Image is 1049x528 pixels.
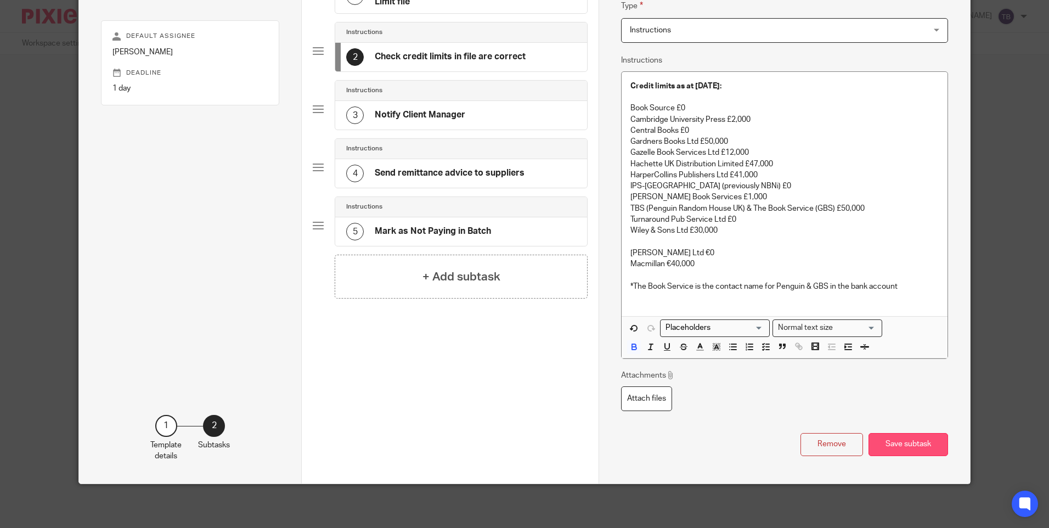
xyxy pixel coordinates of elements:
[346,144,382,153] h4: Instructions
[630,181,938,192] p: IPS-[GEOGRAPHIC_DATA] (previously NBNi) £0
[630,225,938,236] p: Wiley & Sons Ltd £30,000
[630,281,938,292] p: *The Book Service is the contact name for Penguin & GBS in the bank account
[346,203,382,211] h4: Instructions
[621,55,662,66] label: Instructions
[630,82,721,90] strong: Credit limits as at [DATE]:
[346,48,364,66] div: 2
[112,83,268,94] p: 1 day
[621,370,674,381] p: Attachments
[150,440,182,462] p: Template details
[630,26,671,34] span: Instructions
[630,159,938,170] p: Hachette UK Distribution Limited £47,000
[630,192,938,203] p: [PERSON_NAME] Book Services £1,000
[155,415,177,437] div: 1
[630,259,938,269] p: Macmillan €40,000
[375,167,524,179] h4: Send remittance advice to suppliers
[346,106,364,124] div: 3
[346,86,382,95] h4: Instructions
[346,223,364,240] div: 5
[112,32,268,41] p: Default assignee
[630,214,938,225] p: Turnaround Pub Service Ltd £0
[868,433,948,457] button: Save subtask
[375,51,526,63] h4: Check credit limits in file are correct
[630,147,938,158] p: Gazelle Book Services Ltd £12,000
[422,268,500,285] h4: + Add subtask
[375,109,465,121] h4: Notify Client Manager
[662,322,763,334] input: Search for option
[621,386,672,411] label: Attach files
[800,433,863,457] button: Remove
[375,226,491,237] h4: Mark as Not Paying in Batch
[112,47,268,58] p: [PERSON_NAME]
[630,203,938,214] p: TBS (Penguin Random House UK) & The Book Service (GBS) £50,000
[630,103,938,114] p: Book Source £0
[660,319,770,336] div: Search for option
[630,248,938,259] p: [PERSON_NAME] Ltd €0
[203,415,225,437] div: 2
[630,114,938,125] p: Cambridge University Press £2,000
[630,125,938,136] p: Central Books £0
[112,69,268,77] p: Deadline
[836,322,876,334] input: Search for option
[630,170,938,181] p: HarperCollins Publishers Ltd £41,000
[772,319,882,336] div: Search for option
[346,28,382,37] h4: Instructions
[630,136,938,147] p: Gardners Books Ltd £50,000
[346,165,364,182] div: 4
[198,440,230,451] p: Subtasks
[775,322,835,334] span: Normal text size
